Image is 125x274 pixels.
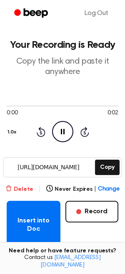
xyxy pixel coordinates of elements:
[76,3,117,23] a: Log Out
[65,201,118,222] button: Record
[8,5,55,22] a: Beep
[107,109,118,118] span: 0:02
[5,185,33,194] button: Delete
[40,255,101,268] a: [EMAIL_ADDRESS][DOMAIN_NAME]
[95,160,120,175] button: Copy
[38,184,41,194] span: |
[98,185,120,194] span: Change
[7,57,118,77] p: Copy the link and paste it anywhere
[94,185,96,194] span: |
[7,40,118,50] h1: Your Recording is Ready
[7,201,60,249] button: Insert into Doc
[7,125,19,139] button: 1.0x
[5,254,120,269] span: Contact us
[46,185,120,194] button: Never Expires|Change
[7,109,17,118] span: 0:00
